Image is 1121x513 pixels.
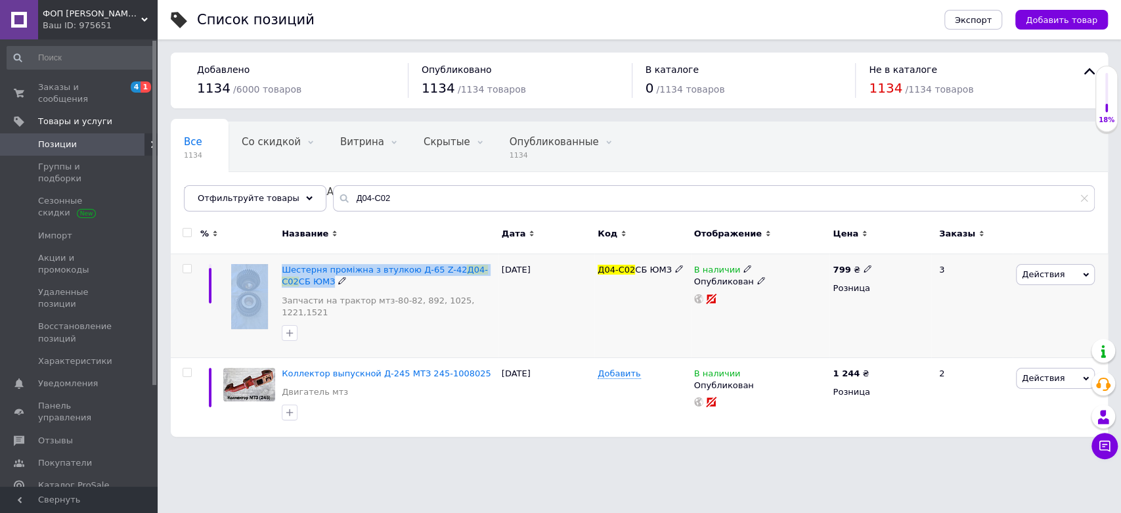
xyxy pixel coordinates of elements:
span: Добавить [598,368,640,379]
button: Экспорт [944,10,1002,30]
b: 1 244 [833,368,860,378]
span: 1134 [197,80,231,96]
span: Каталог ProSale [38,480,109,491]
span: Шестерня проміжна з втулкою Д-65 Z-42 [282,265,467,275]
img: Шестерня проміжна з втулкою Д-65 Z-42 Д04-С02 СБ ЮМЗ [231,264,268,329]
div: ₴ [833,264,871,276]
span: Восстановление позиций [38,321,121,344]
span: Действия [1022,269,1065,279]
span: / 1134 товаров [458,84,526,95]
a: Двигатель мтз [282,386,348,398]
a: Шестерня проміжна з втулкою Д-65 Z-42Д04-С02СБ ЮМЗ [282,265,488,286]
div: [DATE] [498,358,594,437]
span: / 1134 товаров [656,84,724,95]
button: Добавить товар [1015,10,1108,30]
div: [DATE] [498,254,594,358]
span: Заказы [939,228,975,240]
span: В каталоге [646,64,699,75]
div: 18% [1096,116,1117,125]
span: Все [184,136,202,148]
span: / 6000 товаров [233,84,301,95]
div: 2 [931,358,1013,437]
span: Покупатели [38,457,92,469]
span: Позиции [38,139,77,150]
span: Отфильтруйте товары [198,193,299,203]
span: Панель управления [38,400,121,424]
span: Опубликованные [510,136,599,148]
span: Добавить товар [1026,15,1097,25]
span: Д04-С02 [598,265,635,275]
div: Список позиций [197,13,315,27]
span: 4 [131,81,141,93]
span: В наличии [694,265,741,279]
a: Запчасти на трактор мтз-80-82, 892, 1025, 1221,1521 [282,295,495,319]
a: Коллектор выпускной Д-245 МТЗ 245-1008025 [282,368,491,378]
span: / 1134 товаров [905,84,973,95]
span: % [200,228,209,240]
span: Отзывы [38,435,73,447]
span: 1134 [510,150,599,160]
span: СБ ЮМЗ [635,265,672,275]
div: Ваш ID: 975651 [43,20,158,32]
span: Группы и подборки [38,161,121,185]
b: 799 [833,265,850,275]
div: Не показываются в Каталоге ProSale [171,172,426,222]
span: ФОП Гайдамака О.В [43,8,141,20]
div: Розница [833,386,928,398]
span: Уведомления [38,378,98,390]
span: Товары и услуги [38,116,112,127]
div: Розница [833,282,928,294]
span: Отображение [694,228,762,240]
span: Опубликовано [422,64,492,75]
span: Код [598,228,617,240]
span: Название [282,228,328,240]
span: Импорт [38,230,72,242]
span: 1 [141,81,151,93]
span: Характеристики [38,355,112,367]
span: Не показываются в [GEOGRAPHIC_DATA]... [184,186,400,198]
div: ₴ [833,368,869,380]
img: Коллектор выпускной Д-245 МТЗ 245-1008025 [223,368,275,401]
span: 0 [646,80,654,96]
span: Со скидкой [242,136,301,148]
div: Опубликован [694,276,827,288]
span: Добавлено [197,64,250,75]
span: Витрина [340,136,384,148]
div: 3 [931,254,1013,358]
input: Поиск по названию позиции, артикулу и поисковым запросам [333,185,1095,212]
input: Поиск [7,46,154,70]
span: В наличии [694,368,741,382]
span: Заказы и сообщения [38,81,121,105]
span: 1134 [422,80,455,96]
span: Цена [833,228,858,240]
span: Экспорт [955,15,992,25]
div: Опубликован [694,380,827,391]
span: Д04-С02 [282,265,488,286]
span: 1134 [869,80,902,96]
span: Дата [502,228,526,240]
span: Акции и промокоды [38,252,121,276]
span: Скрытые [424,136,470,148]
span: Действия [1022,373,1065,383]
span: СБ ЮМЗ [299,277,336,286]
span: Не в каталоге [869,64,937,75]
span: 1134 [184,150,202,160]
span: Удаленные позиции [38,286,121,310]
button: Чат с покупателем [1091,433,1118,459]
span: Сезонные скидки [38,195,121,219]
